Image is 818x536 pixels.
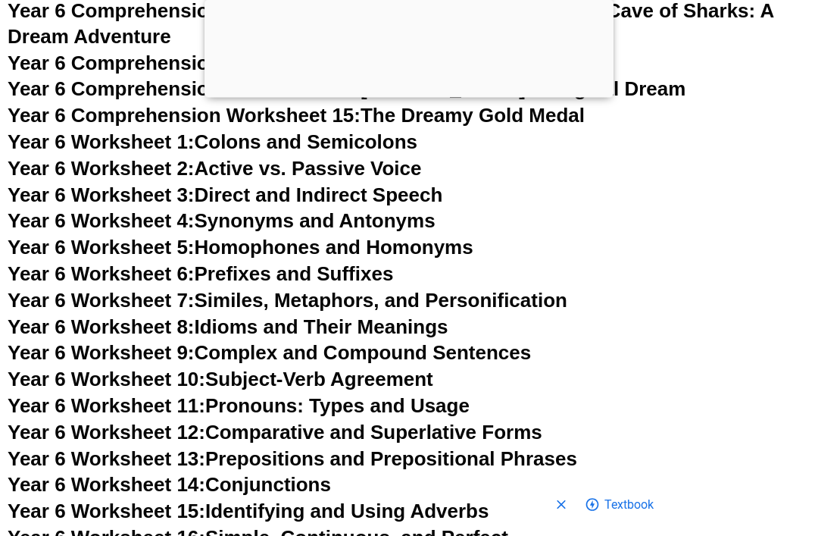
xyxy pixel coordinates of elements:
[742,463,818,536] iframe: Chat Widget
[8,500,489,523] a: Year 6 Worksheet 15:Identifying and Using Adverbs
[8,368,433,391] a: Year 6 Worksheet 10:Subject-Verb Agreement
[8,131,417,154] a: Year 6 Worksheet 1:Colons and Semicolons
[8,263,393,286] a: Year 6 Worksheet 6:Prefixes and Suffixes
[8,210,195,233] span: Year 6 Worksheet 4:
[8,395,205,418] span: Year 6 Worksheet 11:
[8,316,448,339] a: Year 6 Worksheet 8:Idioms and Their Meanings
[8,52,361,75] span: Year 6 Comprehension Worksheet 13:
[8,237,473,259] a: Year 6 Worksheet 5:Homophones and Homonyms
[554,497,569,512] svg: Close shopping anchor
[8,131,195,154] span: Year 6 Worksheet 1:
[8,368,205,391] span: Year 6 Worksheet 10:
[8,184,442,207] a: Year 6 Worksheet 3:Direct and Indirect Speech
[604,488,654,519] span: Go to shopping options for Textbook
[8,474,205,497] span: Year 6 Worksheet 14:
[8,78,361,101] span: Year 6 Comprehension Worksheet 14:
[8,263,195,286] span: Year 6 Worksheet 6:
[8,342,531,365] a: Year 6 Worksheet 9:Complex and Compound Sentences
[8,448,205,471] span: Year 6 Worksheet 13:
[8,500,205,523] span: Year 6 Worksheet 15:
[8,395,470,418] a: Year 6 Worksheet 11:Pronouns: Types and Usage
[8,78,685,101] a: Year 6 Comprehension Worksheet 14:[PERSON_NAME]’s Magical Dream
[8,422,205,444] span: Year 6 Worksheet 12:
[8,290,195,312] span: Year 6 Worksheet 7:
[8,158,421,180] a: Year 6 Worksheet 2:Active vs. Passive Voice
[8,105,585,127] a: Year 6 Comprehension Worksheet 15:The Dreamy Gold Medal
[8,342,195,365] span: Year 6 Worksheet 9:
[8,422,542,444] a: Year 6 Worksheet 12:Comparative and Superlative Forms
[8,210,436,233] a: Year 6 Worksheet 4:Synonyms and Antonyms
[8,316,195,339] span: Year 6 Worksheet 8:
[8,290,567,312] a: Year 6 Worksheet 7:Similes, Metaphors, and Personification
[8,184,195,207] span: Year 6 Worksheet 3:
[8,52,578,75] a: Year 6 Comprehension Worksheet 13:The Girl Who Could Fly
[8,237,195,259] span: Year 6 Worksheet 5:
[8,448,577,471] a: Year 6 Worksheet 13:Prepositions and Prepositional Phrases
[8,474,331,497] a: Year 6 Worksheet 14:Conjunctions
[8,105,361,127] span: Year 6 Comprehension Worksheet 15:
[8,158,195,180] span: Year 6 Worksheet 2:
